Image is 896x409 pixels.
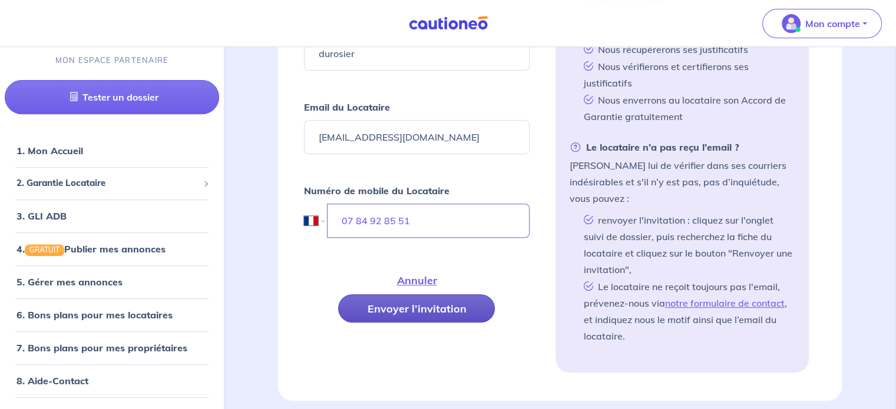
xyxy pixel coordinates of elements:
button: Annuler [368,266,465,294]
img: illu_account_valid_menu.svg [782,14,801,33]
a: 6. Bons plans pour mes locataires [16,309,173,321]
strong: Numéro de mobile du Locataire [304,185,449,197]
input: Ex : john.doe@gmail.com [304,120,529,154]
p: MON ESPACE PARTENAIRE [55,55,169,66]
div: 2. Garantie Locataire [5,172,219,195]
li: Nous vérifierons et certifierons ses justificatifs [579,58,795,91]
a: 1. Mon Accueil [16,145,83,157]
button: Envoyer l’invitation [338,294,495,322]
li: [PERSON_NAME] lui de vérifier dans ses courriers indésirables et s'il n’y est pas, pas d’inquiétu... [570,139,795,344]
a: 7. Bons plans pour mes propriétaires [16,342,187,354]
li: Nous récupérerons ses justificatifs [579,41,795,58]
strong: Email du Locataire [304,101,390,113]
div: 8. Aide-Contact [5,369,219,393]
a: 8. Aide-Contact [16,375,88,387]
li: Nous enverrons au locataire son Accord de Garantie gratuitement [579,91,795,125]
a: Tester un dossier [5,81,219,115]
a: 5. Gérer mes annonces [16,276,123,288]
li: renvoyer l'invitation : cliquez sur l'onglet suivi de dossier, puis recherchez la fiche du locata... [579,211,795,278]
a: 3. GLI ADB [16,210,67,222]
div: 3. GLI ADB [5,204,219,228]
div: 4.GRATUITPublier mes annonces [5,237,219,261]
p: Mon compte [805,16,860,31]
img: Cautioneo [404,16,492,31]
button: illu_account_valid_menu.svgMon compte [762,9,882,38]
input: Ex : Durand [304,36,529,71]
div: 6. Bons plans pour mes locataires [5,303,219,327]
a: notre formulaire de contact [665,297,785,309]
div: 1. Mon Accueil [5,139,219,163]
span: 2. Garantie Locataire [16,177,199,191]
div: 5. Gérer mes annonces [5,270,219,294]
li: Le locataire ne reçoit toujours pas l'email, prévenez-nous via , et indiquez nous le motif ainsi ... [579,278,795,344]
div: 7. Bons plans pour mes propriétaires [5,336,219,360]
input: 06 45 54 34 33 [327,204,529,238]
a: 4.GRATUITPublier mes annonces [16,243,166,255]
strong: Le locataire n’a pas reçu l’email ? [570,139,739,155]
